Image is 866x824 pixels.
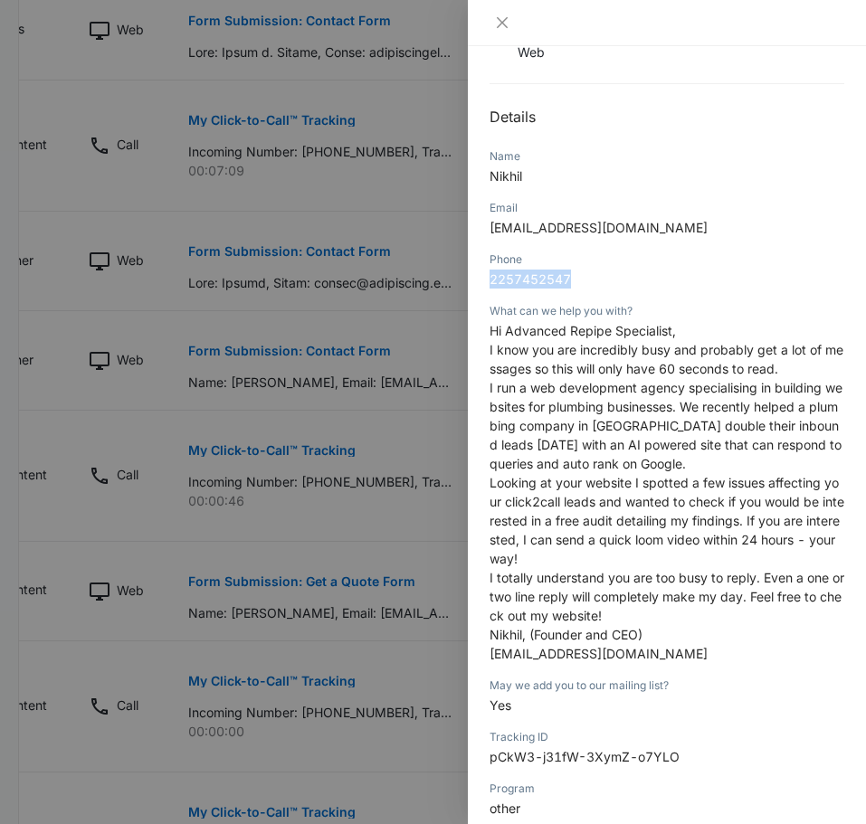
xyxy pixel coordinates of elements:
[490,729,844,745] div: Tracking ID
[490,303,844,319] div: What can we help you with?
[490,148,844,165] div: Name
[490,380,842,471] span: I run a web development agency specialising in building websites for plumbing businesses. We rece...
[490,781,844,797] div: Program
[490,271,571,287] span: 2257452547
[490,342,843,376] span: I know you are incredibly busy and probably get a lot of messages so this will only have 60 secon...
[490,251,844,268] div: Phone
[490,570,844,623] span: I totally understand you are too busy to reply. Even a one or two line reply will completely make...
[490,475,844,566] span: Looking at your website I spotted a few issues affecting your click2call leads and wanted to chec...
[518,43,551,62] p: Web
[490,627,642,642] span: Nikhil, (Founder and CEO)
[490,800,520,816] span: other
[490,14,515,31] button: Close
[495,15,509,30] span: close
[490,677,844,694] div: May we add you to our mailing list?
[490,106,844,128] h2: Details
[490,646,708,661] span: [EMAIL_ADDRESS][DOMAIN_NAME]
[490,749,680,764] span: pCkW3-j31fW-3XymZ-o7YLO
[490,323,676,338] span: Hi Advanced Repipe Specialist,
[490,168,522,184] span: Nikhil
[490,220,708,235] span: [EMAIL_ADDRESS][DOMAIN_NAME]
[490,697,511,713] span: Yes
[490,200,844,216] div: Email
